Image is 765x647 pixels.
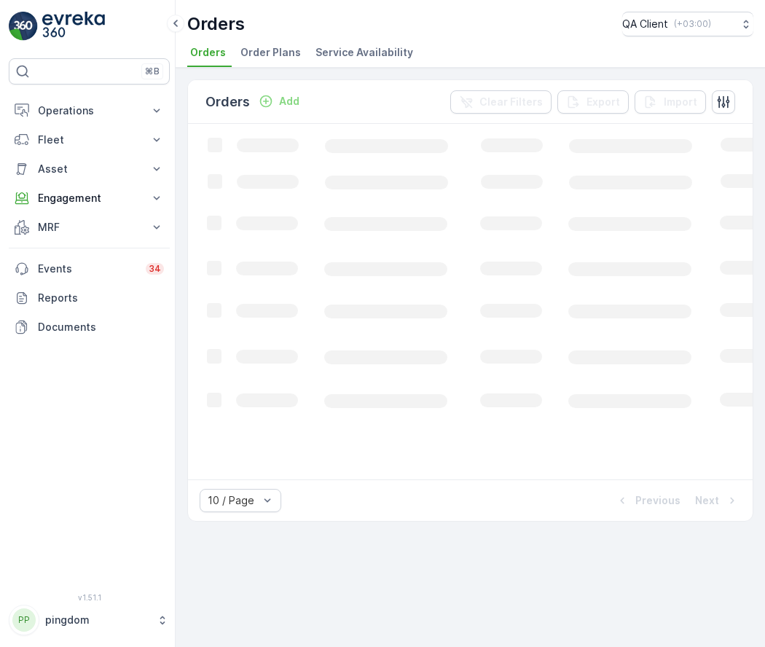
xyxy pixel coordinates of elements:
[450,90,552,114] button: Clear Filters
[38,162,141,176] p: Asset
[674,18,711,30] p: ( +03:00 )
[12,608,36,632] div: PP
[479,95,543,109] p: Clear Filters
[253,93,305,110] button: Add
[557,90,629,114] button: Export
[38,291,164,305] p: Reports
[38,262,137,276] p: Events
[9,313,170,342] a: Documents
[9,96,170,125] button: Operations
[635,90,706,114] button: Import
[635,493,680,508] p: Previous
[9,254,170,283] a: Events34
[145,66,160,77] p: ⌘B
[9,213,170,242] button: MRF
[38,133,141,147] p: Fleet
[9,125,170,154] button: Fleet
[38,103,141,118] p: Operations
[9,593,170,602] span: v 1.51.1
[9,154,170,184] button: Asset
[622,17,668,31] p: QA Client
[664,95,697,109] p: Import
[694,492,741,509] button: Next
[190,45,226,60] span: Orders
[9,184,170,213] button: Engagement
[622,12,753,36] button: QA Client(+03:00)
[315,45,413,60] span: Service Availability
[9,283,170,313] a: Reports
[9,605,170,635] button: PPpingdom
[9,12,38,41] img: logo
[38,191,141,205] p: Engagement
[45,613,149,627] p: pingdom
[205,92,250,112] p: Orders
[613,492,682,509] button: Previous
[187,12,245,36] p: Orders
[240,45,301,60] span: Order Plans
[42,12,105,41] img: logo_light-DOdMpM7g.png
[279,94,299,109] p: Add
[38,320,164,334] p: Documents
[586,95,620,109] p: Export
[695,493,719,508] p: Next
[38,220,141,235] p: MRF
[149,263,161,275] p: 34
